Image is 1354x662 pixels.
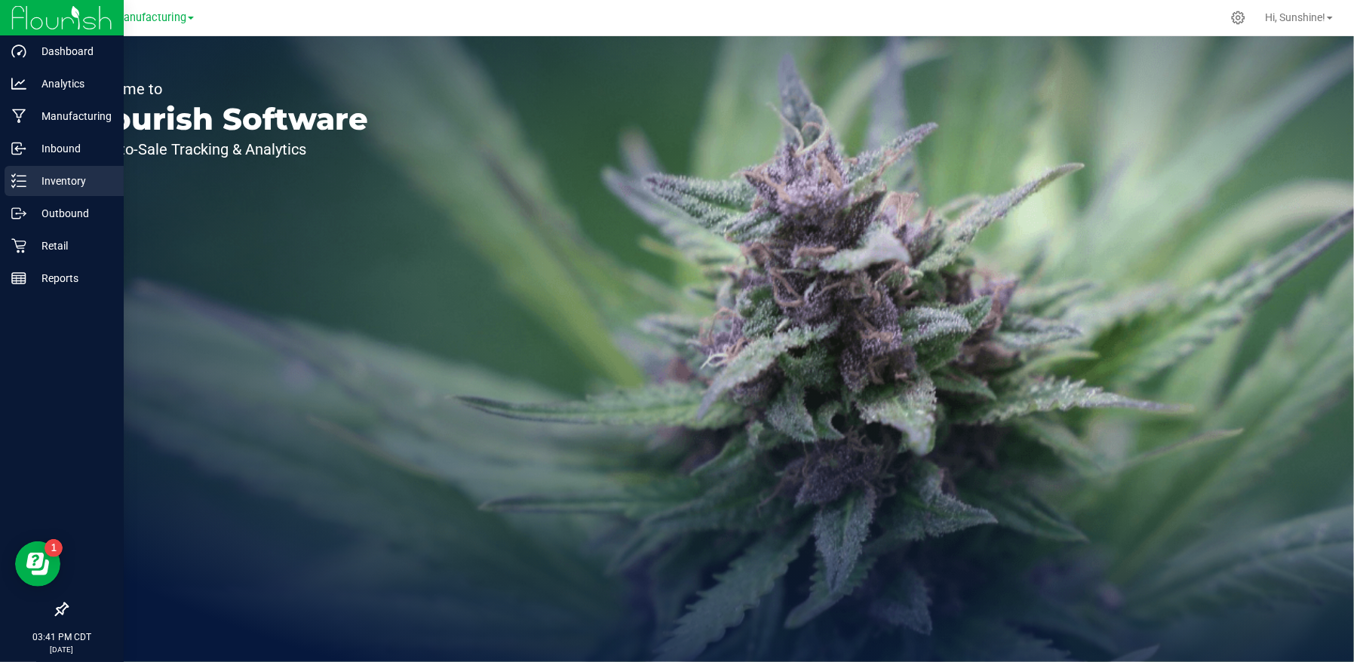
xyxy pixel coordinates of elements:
p: Dashboard [26,42,117,60]
p: Flourish Software [81,104,368,134]
inline-svg: Dashboard [11,44,26,59]
p: Welcome to [81,81,368,97]
iframe: Resource center [15,541,60,587]
div: Manage settings [1229,11,1248,25]
inline-svg: Analytics [11,76,26,91]
p: Inventory [26,172,117,190]
inline-svg: Inbound [11,141,26,156]
p: Retail [26,237,117,255]
iframe: Resource center unread badge [45,539,63,557]
p: 03:41 PM CDT [7,630,117,644]
inline-svg: Outbound [11,206,26,221]
p: Manufacturing [26,107,117,125]
p: Outbound [26,204,117,222]
inline-svg: Manufacturing [11,109,26,124]
span: Manufacturing [114,11,186,24]
p: Reports [26,269,117,287]
span: Hi, Sunshine! [1265,11,1325,23]
p: [DATE] [7,644,117,655]
inline-svg: Reports [11,271,26,286]
p: Seed-to-Sale Tracking & Analytics [81,142,368,157]
p: Analytics [26,75,117,93]
inline-svg: Retail [11,238,26,253]
inline-svg: Inventory [11,173,26,188]
p: Inbound [26,139,117,158]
